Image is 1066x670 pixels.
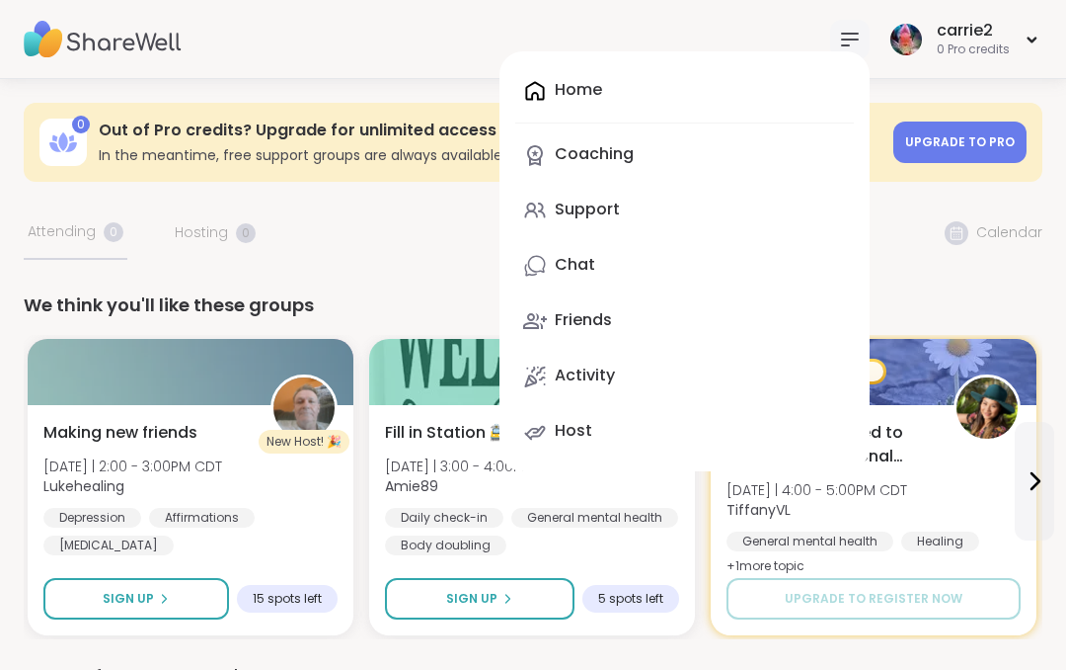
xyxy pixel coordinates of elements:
[893,122,1027,163] a: Upgrade to Pro
[726,578,1021,620] button: Upgrade to register now
[385,536,506,555] div: Body doubling
[72,116,90,133] div: 0
[253,591,322,607] span: 15 spots left
[43,457,222,476] span: [DATE] | 2:00 - 3:00PM CDT
[726,532,893,551] div: General mental health
[149,508,255,528] div: Affirmations
[43,536,174,555] div: [MEDICAL_DATA]
[555,420,592,442] div: Host
[598,591,663,607] span: 5 spots left
[515,131,854,179] a: Coaching
[555,309,612,331] div: Friends
[103,590,154,608] span: Sign Up
[385,508,503,528] div: Daily check-in
[726,480,907,500] span: [DATE] | 4:00 - 5:00PM CDT
[43,421,197,445] span: Making new friends
[515,408,854,456] a: Host
[43,476,124,496] b: Lukehealing
[99,120,881,141] h3: Out of Pro credits? Upgrade for unlimited access to expert-led coaching groups.
[901,532,979,551] div: Healing
[555,365,615,386] div: Activity
[515,187,854,234] a: Support
[273,377,335,439] img: Lukehealing
[24,5,182,74] img: ShareWell Nav Logo
[956,377,1018,439] img: TiffanyVL
[555,199,620,220] div: Support
[937,20,1010,42] div: carrie2
[515,242,854,290] a: Chat
[259,430,349,454] div: New Host! 🎉
[385,421,509,445] span: Fill in Station 🚉
[555,254,595,276] div: Chat
[555,143,634,165] div: Coaching
[726,500,791,520] b: TiffanyVL
[99,145,881,165] h3: In the meantime, free support groups are always available.
[937,42,1010,58] div: 0 Pro credits
[385,476,438,496] b: Amie89
[24,292,1042,319] div: We think you'll like these groups
[446,590,497,608] span: Sign Up
[785,590,962,608] span: Upgrade to register now
[43,508,141,528] div: Depression
[385,578,574,620] button: Sign Up
[515,297,854,345] a: Friends
[43,578,229,620] button: Sign Up
[905,133,1015,150] span: Upgrade to Pro
[890,24,922,55] img: carrie2
[385,457,565,476] span: [DATE] | 3:00 - 4:00PM CDT
[511,508,678,528] div: General mental health
[515,353,854,400] a: Activity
